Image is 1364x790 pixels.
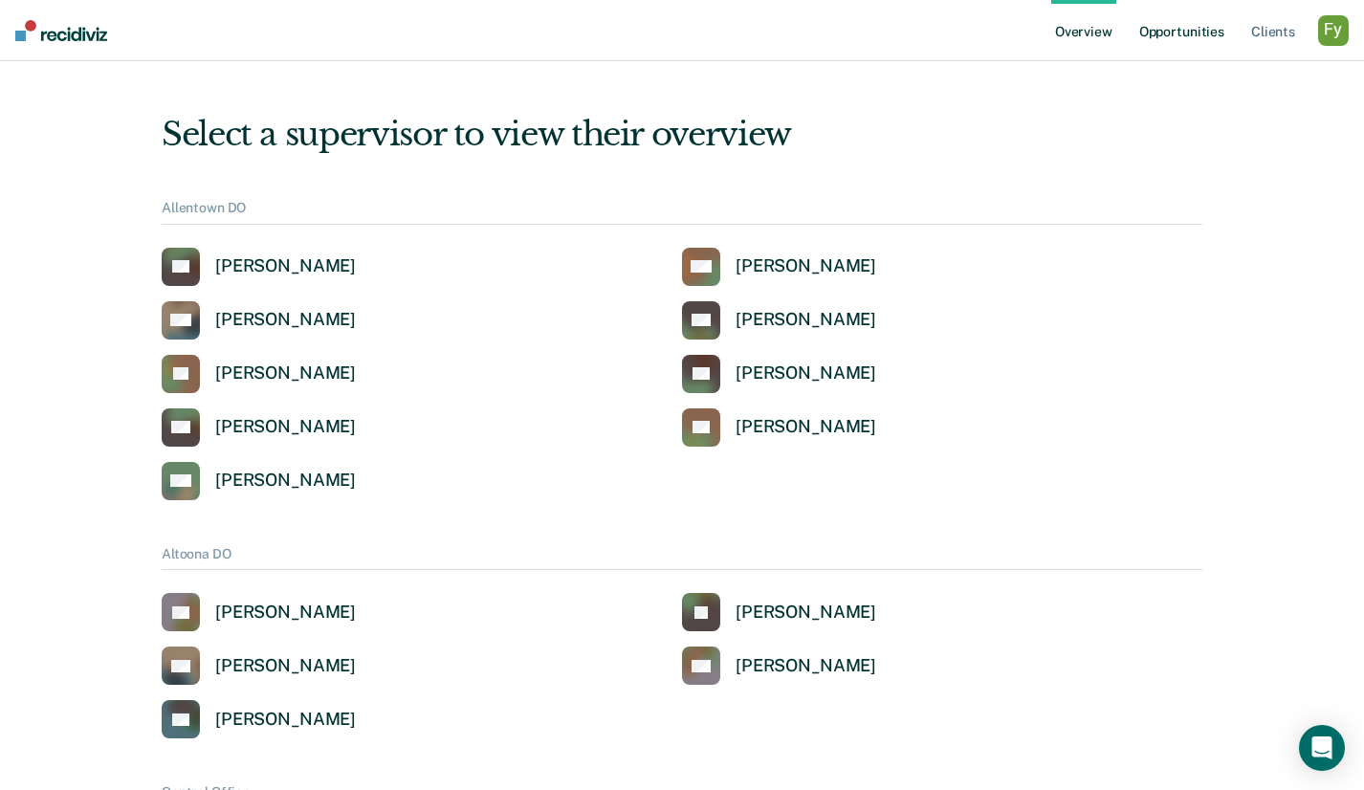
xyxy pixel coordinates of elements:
[162,115,1202,154] div: Select a supervisor to view their overview
[162,462,356,500] a: [PERSON_NAME]
[682,355,876,393] a: [PERSON_NAME]
[736,655,876,677] div: [PERSON_NAME]
[162,355,356,393] a: [PERSON_NAME]
[736,602,876,624] div: [PERSON_NAME]
[215,362,356,384] div: [PERSON_NAME]
[736,416,876,438] div: [PERSON_NAME]
[736,309,876,331] div: [PERSON_NAME]
[162,200,1202,225] div: Allentown DO
[215,416,356,438] div: [PERSON_NAME]
[215,470,356,492] div: [PERSON_NAME]
[215,602,356,624] div: [PERSON_NAME]
[162,700,356,738] a: [PERSON_NAME]
[215,255,356,277] div: [PERSON_NAME]
[162,408,356,447] a: [PERSON_NAME]
[215,309,356,331] div: [PERSON_NAME]
[682,248,876,286] a: [PERSON_NAME]
[162,301,356,340] a: [PERSON_NAME]
[215,709,356,731] div: [PERSON_NAME]
[682,301,876,340] a: [PERSON_NAME]
[15,20,107,41] img: Recidiviz
[682,408,876,447] a: [PERSON_NAME]
[736,362,876,384] div: [PERSON_NAME]
[682,593,876,631] a: [PERSON_NAME]
[162,593,356,631] a: [PERSON_NAME]
[1299,725,1345,771] div: Open Intercom Messenger
[162,248,356,286] a: [PERSON_NAME]
[682,647,876,685] a: [PERSON_NAME]
[162,546,1202,571] div: Altoona DO
[162,647,356,685] a: [PERSON_NAME]
[215,655,356,677] div: [PERSON_NAME]
[736,255,876,277] div: [PERSON_NAME]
